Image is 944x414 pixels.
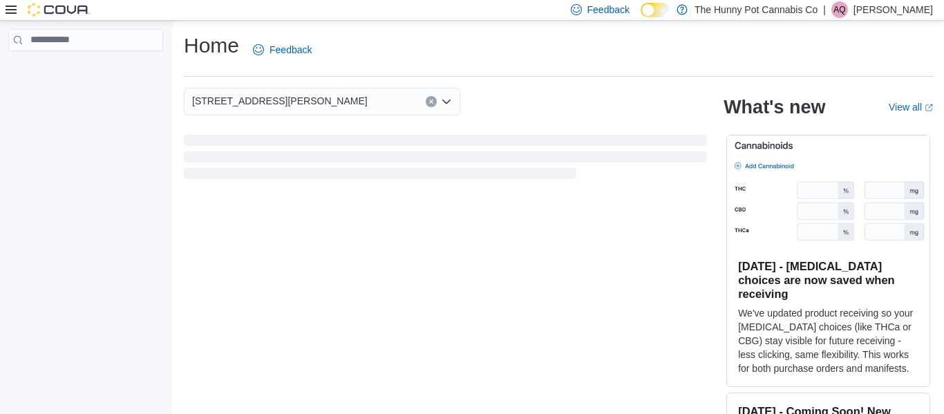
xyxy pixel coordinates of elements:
span: [STREET_ADDRESS][PERSON_NAME] [192,93,368,109]
nav: Complex example [8,54,163,87]
h1: Home [184,32,239,59]
span: Feedback [270,43,312,57]
div: Aleha Qureshi [831,1,848,18]
a: Feedback [247,36,317,64]
h2: What's new [724,96,825,118]
input: Dark Mode [641,3,670,17]
h3: [DATE] - [MEDICAL_DATA] choices are now saved when receiving [738,259,918,301]
svg: External link [925,104,933,112]
p: We've updated product receiving so your [MEDICAL_DATA] choices (like THCa or CBG) stay visible fo... [738,306,918,375]
button: Clear input [426,96,437,107]
p: [PERSON_NAME] [853,1,933,18]
p: The Hunny Pot Cannabis Co [695,1,818,18]
a: View allExternal link [889,102,933,113]
span: Loading [184,138,707,182]
p: | [823,1,826,18]
button: Open list of options [441,96,452,107]
span: Feedback [587,3,630,17]
span: Dark Mode [641,17,641,18]
span: AQ [833,1,845,18]
img: Cova [28,3,90,17]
